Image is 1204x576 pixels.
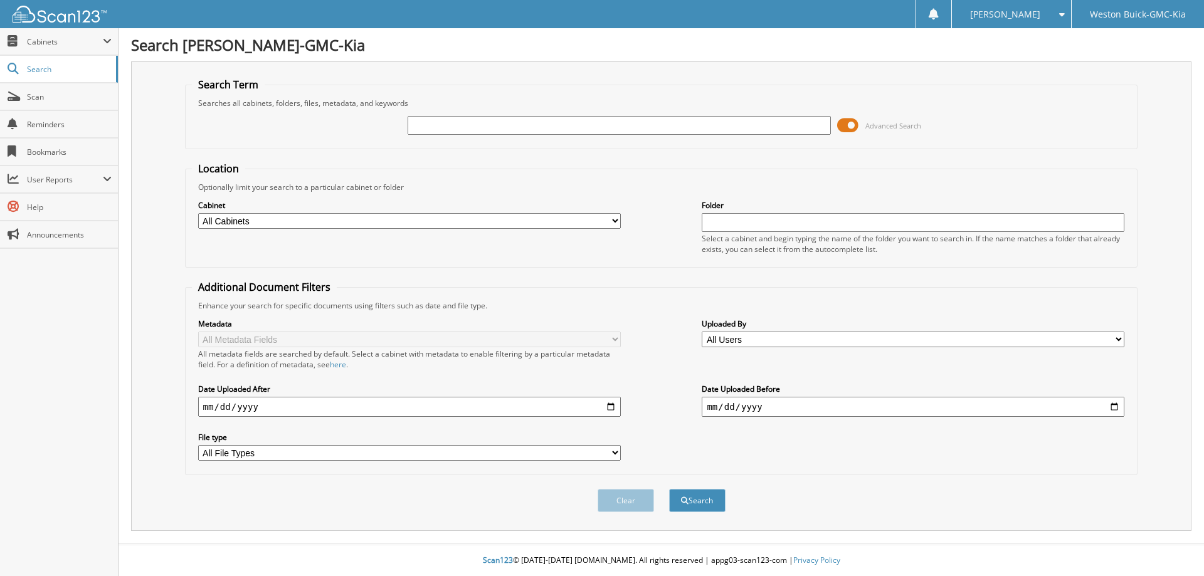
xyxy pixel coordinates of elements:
[192,78,265,92] legend: Search Term
[198,318,621,329] label: Metadata
[865,121,921,130] span: Advanced Search
[198,397,621,417] input: start
[702,318,1124,329] label: Uploaded By
[13,6,107,23] img: scan123-logo-white.svg
[483,555,513,565] span: Scan123
[27,229,112,240] span: Announcements
[702,397,1124,417] input: end
[27,202,112,212] span: Help
[27,36,103,47] span: Cabinets
[198,348,621,370] div: All metadata fields are searched by default. Select a cabinet with metadata to enable filtering b...
[793,555,840,565] a: Privacy Policy
[198,200,621,211] label: Cabinet
[192,300,1131,311] div: Enhance your search for specific documents using filters such as date and file type.
[119,545,1204,576] div: © [DATE]-[DATE] [DOMAIN_NAME]. All rights reserved | appg03-scan123-com |
[702,384,1124,394] label: Date Uploaded Before
[192,162,245,175] legend: Location
[27,119,112,130] span: Reminders
[192,182,1131,192] div: Optionally limit your search to a particular cabinet or folder
[27,92,112,102] span: Scan
[192,280,337,294] legend: Additional Document Filters
[598,489,654,512] button: Clear
[27,174,103,185] span: User Reports
[131,34,1191,55] h1: Search [PERSON_NAME]-GMC-Kia
[198,432,621,442] label: File type
[192,98,1131,108] div: Searches all cabinets, folders, files, metadata, and keywords
[702,233,1124,254] div: Select a cabinet and begin typing the name of the folder you want to search in. If the name match...
[330,359,346,370] a: here
[702,200,1124,211] label: Folder
[198,384,621,394] label: Date Uploaded After
[970,11,1040,18] span: [PERSON_NAME]
[669,489,726,512] button: Search
[27,64,110,75] span: Search
[1090,11,1186,18] span: Weston Buick-GMC-Kia
[27,147,112,157] span: Bookmarks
